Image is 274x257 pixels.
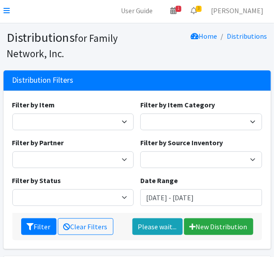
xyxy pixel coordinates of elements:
h1: Distributions [7,30,134,60]
a: User Guide [114,2,160,19]
small: for Family Network, Inc. [7,32,118,60]
h3: Distribution Filters [12,76,74,85]
label: Filter by Source Inventory [140,137,223,148]
a: Clear Filters [58,218,113,235]
span: 1 [176,6,181,12]
button: Filter [21,218,56,235]
a: Home [191,32,218,40]
label: Date Range [140,175,178,186]
label: Filter by Item Category [140,99,215,110]
input: January 1, 2011 - December 31, 2011 [140,189,262,206]
span: 3 [196,6,202,12]
label: Filter by Item [12,99,55,110]
a: Please wait... [132,218,183,235]
a: [PERSON_NAME] [204,2,270,19]
a: 3 [184,2,204,19]
a: Distributions [227,32,267,40]
label: Filter by Status [12,175,61,186]
a: 1 [163,2,184,19]
label: Filter by Partner [12,137,64,148]
a: New Distribution [184,218,253,235]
